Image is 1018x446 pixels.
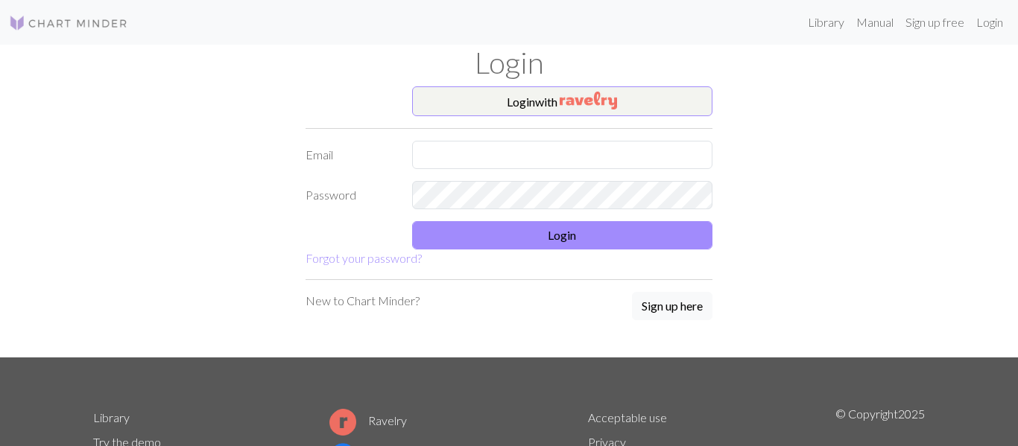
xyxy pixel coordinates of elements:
[412,221,713,249] button: Login
[306,292,420,310] p: New to Chart Minder?
[84,45,934,80] h1: Login
[802,7,850,37] a: Library
[297,141,403,169] label: Email
[297,181,403,209] label: Password
[632,292,712,322] a: Sign up here
[329,409,356,436] img: Ravelry logo
[93,410,130,424] a: Library
[306,251,422,265] a: Forgot your password?
[9,14,128,32] img: Logo
[560,92,617,109] img: Ravelry
[900,7,970,37] a: Sign up free
[970,7,1009,37] a: Login
[850,7,900,37] a: Manual
[329,413,407,427] a: Ravelry
[412,86,713,116] button: Loginwith
[632,292,712,320] button: Sign up here
[588,410,667,424] a: Acceptable use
